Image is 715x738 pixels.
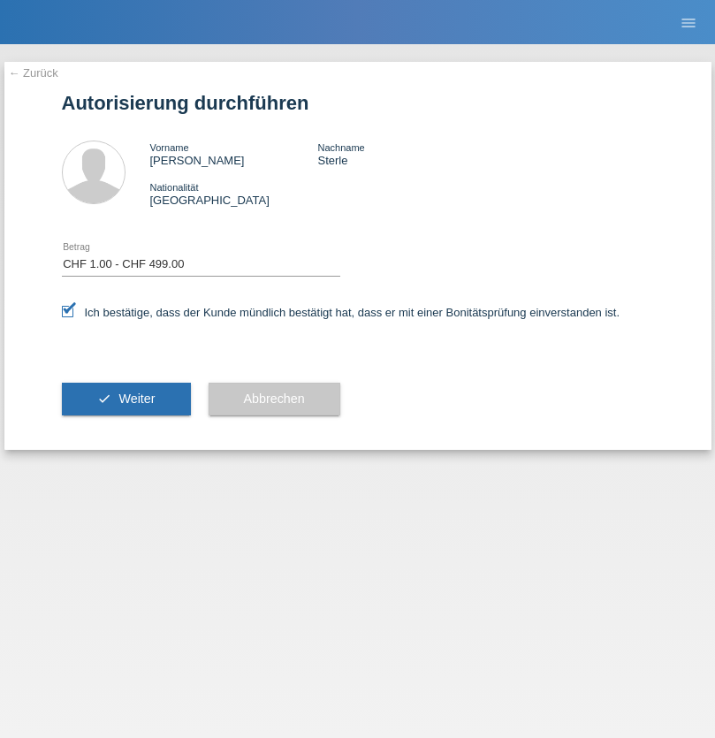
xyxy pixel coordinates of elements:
[62,92,654,114] h1: Autorisierung durchführen
[671,17,706,27] a: menu
[62,383,191,416] button: check Weiter
[317,141,485,167] div: Sterle
[150,142,189,153] span: Vorname
[150,141,318,167] div: [PERSON_NAME]
[150,180,318,207] div: [GEOGRAPHIC_DATA]
[97,392,111,406] i: check
[209,383,340,416] button: Abbrechen
[244,392,305,406] span: Abbrechen
[118,392,155,406] span: Weiter
[62,306,620,319] label: Ich bestätige, dass der Kunde mündlich bestätigt hat, dass er mit einer Bonitätsprüfung einversta...
[150,182,199,193] span: Nationalität
[9,66,58,80] a: ← Zurück
[680,14,697,32] i: menu
[317,142,364,153] span: Nachname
